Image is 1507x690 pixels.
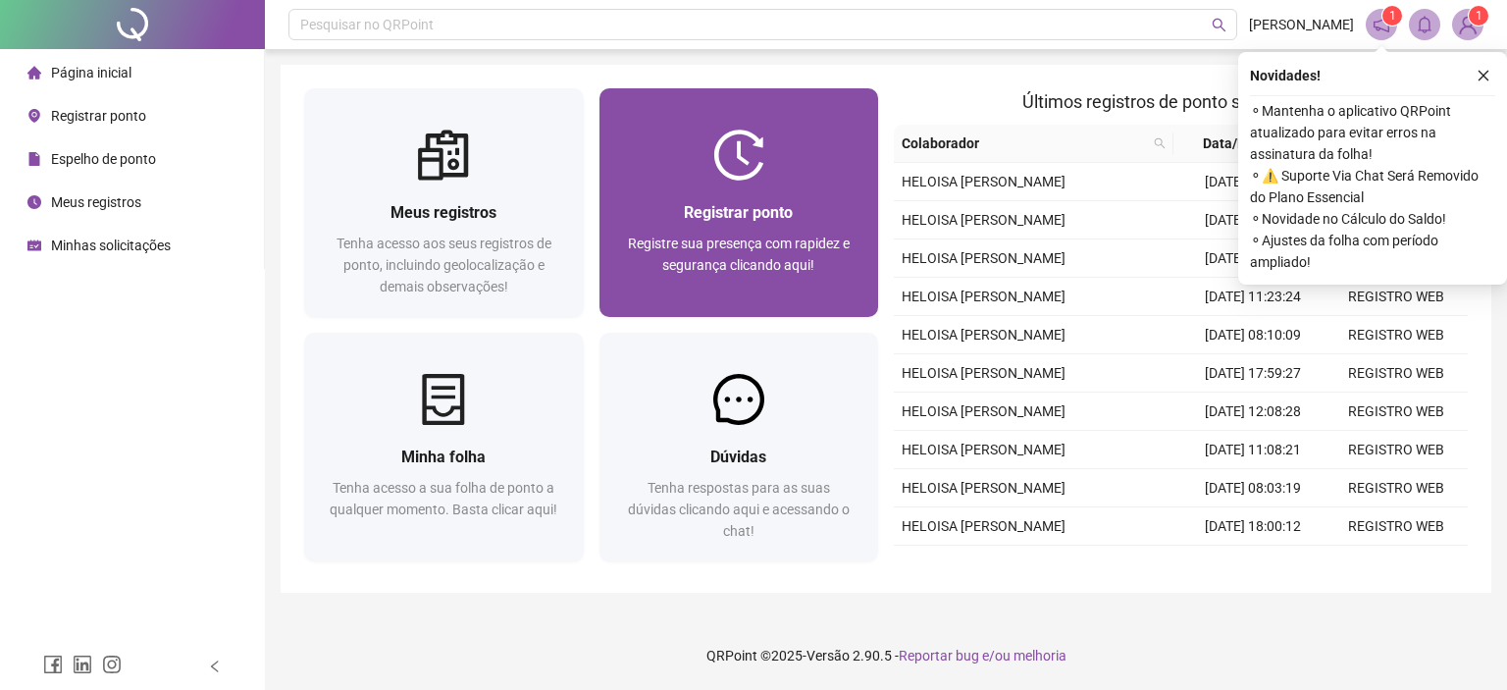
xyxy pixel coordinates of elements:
[27,66,41,80] span: home
[27,239,41,252] span: schedule
[51,194,141,210] span: Meus registros
[1382,6,1402,26] sup: 1
[1250,208,1495,230] span: ⚬ Novidade no Cálculo do Saldo!
[1181,133,1289,154] span: Data/Hora
[1181,393,1325,431] td: [DATE] 12:08:28
[1181,239,1325,278] td: [DATE] 12:28:57
[1181,469,1325,507] td: [DATE] 08:03:19
[1181,278,1325,316] td: [DATE] 11:23:24
[902,212,1065,228] span: HELOISA [PERSON_NAME]
[51,65,131,80] span: Página inicial
[1325,507,1468,546] td: REGISTRO WEB
[599,88,879,317] a: Registrar pontoRegistre sua presença com rapidez e segurança clicando aqui!
[1181,201,1325,239] td: [DATE] 16:59:21
[304,88,584,317] a: Meus registrosTenha acesso aos seus registros de ponto, incluindo geolocalização e demais observa...
[1250,100,1495,165] span: ⚬ Mantenha o aplicativo QRPoint atualizado para evitar erros na assinatura da folha!
[1181,316,1325,354] td: [DATE] 08:10:09
[628,236,850,273] span: Registre sua presença com rapidez e segurança clicando aqui!
[899,648,1066,663] span: Reportar bug e/ou melhoria
[902,289,1065,304] span: HELOISA [PERSON_NAME]
[1416,16,1433,33] span: bell
[684,203,793,222] span: Registrar ponto
[1325,278,1468,316] td: REGISTRO WEB
[51,238,171,253] span: Minhas solicitações
[1373,16,1390,33] span: notification
[1325,354,1468,393] td: REGISTRO WEB
[1249,14,1354,35] span: [PERSON_NAME]
[1181,163,1325,201] td: [DATE] 08:11:57
[1325,469,1468,507] td: REGISTRO WEB
[1250,230,1495,273] span: ⚬ Ajustes da folha com período ampliado!
[51,108,146,124] span: Registrar ponto
[902,174,1065,189] span: HELOISA [PERSON_NAME]
[1212,18,1226,32] span: search
[1325,316,1468,354] td: REGISTRO WEB
[1477,69,1490,82] span: close
[628,480,850,539] span: Tenha respostas para as suas dúvidas clicando aqui e acessando o chat!
[1181,431,1325,469] td: [DATE] 11:08:21
[902,327,1065,343] span: HELOISA [PERSON_NAME]
[1476,9,1482,23] span: 1
[1150,129,1169,158] span: search
[265,621,1507,690] footer: QRPoint © 2025 - 2.90.5 -
[390,203,496,222] span: Meus registros
[1022,91,1339,112] span: Últimos registros de ponto sincronizados
[902,250,1065,266] span: HELOISA [PERSON_NAME]
[1469,6,1488,26] sup: Atualize o seu contato no menu Meus Dados
[1181,354,1325,393] td: [DATE] 17:59:27
[73,655,92,674] span: linkedin
[599,333,879,561] a: DúvidasTenha respostas para as suas dúvidas clicando aqui e acessando o chat!
[902,480,1065,496] span: HELOISA [PERSON_NAME]
[1250,65,1321,86] span: Novidades !
[1250,165,1495,208] span: ⚬ ⚠️ Suporte Via Chat Será Removido do Plano Essencial
[1389,9,1396,23] span: 1
[304,333,584,561] a: Minha folhaTenha acesso a sua folha de ponto a qualquer momento. Basta clicar aqui!
[401,448,486,466] span: Minha folha
[102,655,122,674] span: instagram
[902,518,1065,534] span: HELOISA [PERSON_NAME]
[337,236,551,294] span: Tenha acesso aos seus registros de ponto, incluindo geolocalização e demais observações!
[51,151,156,167] span: Espelho de ponto
[1325,546,1468,584] td: REGISTRO WEB
[902,365,1065,381] span: HELOISA [PERSON_NAME]
[806,648,850,663] span: Versão
[1453,10,1482,39] img: 91470
[27,152,41,166] span: file
[330,480,557,517] span: Tenha acesso a sua folha de ponto a qualquer momento. Basta clicar aqui!
[1181,507,1325,546] td: [DATE] 18:00:12
[1173,125,1313,163] th: Data/Hora
[902,403,1065,419] span: HELOISA [PERSON_NAME]
[1325,431,1468,469] td: REGISTRO WEB
[27,195,41,209] span: clock-circle
[1181,546,1325,584] td: [DATE] 11:14:46
[1325,393,1468,431] td: REGISTRO WEB
[902,133,1146,154] span: Colaborador
[902,442,1065,457] span: HELOISA [PERSON_NAME]
[208,660,222,673] span: left
[27,109,41,123] span: environment
[1154,137,1166,149] span: search
[710,448,766,466] span: Dúvidas
[43,655,63,674] span: facebook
